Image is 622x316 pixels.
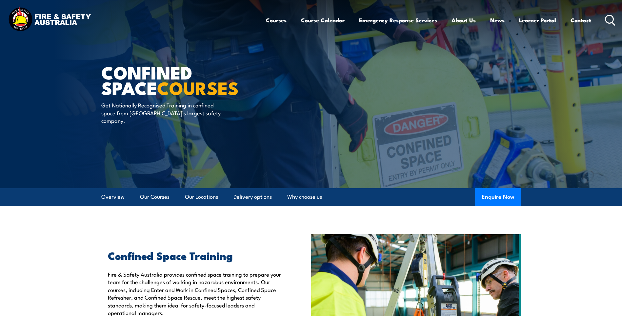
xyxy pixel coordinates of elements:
a: News [490,11,505,29]
h1: Confined Space [101,64,263,95]
button: Enquire Now [475,188,521,206]
a: Emergency Response Services [359,11,437,29]
a: Courses [266,11,287,29]
a: Our Courses [140,188,170,206]
a: Overview [101,188,125,206]
a: Why choose us [287,188,322,206]
a: Learner Portal [519,11,556,29]
a: Course Calendar [301,11,345,29]
a: About Us [451,11,476,29]
strong: COURSES [157,74,239,101]
h2: Confined Space Training [108,251,281,260]
p: Get Nationally Recognised Training in confined space from [GEOGRAPHIC_DATA]’s largest safety comp... [101,101,221,124]
a: Contact [571,11,591,29]
a: Delivery options [233,188,272,206]
a: Our Locations [185,188,218,206]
